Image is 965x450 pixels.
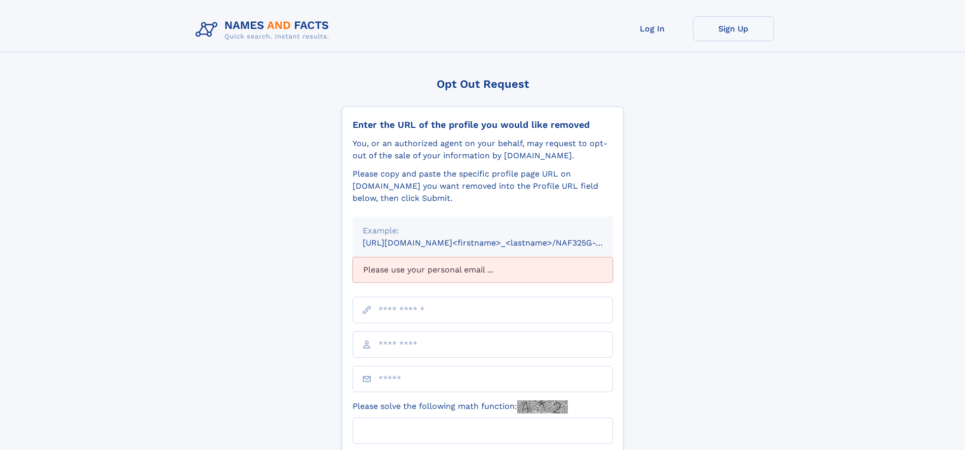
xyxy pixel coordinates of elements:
div: Enter the URL of the profile you would like removed [353,119,613,130]
div: Example: [363,225,603,237]
div: Please use your personal email ... [353,257,613,283]
label: Please solve the following math function: [353,400,568,413]
div: You, or an authorized agent on your behalf, may request to opt-out of the sale of your informatio... [353,137,613,162]
a: Sign Up [693,16,774,41]
div: Please copy and paste the specific profile page URL on [DOMAIN_NAME] you want removed into the Pr... [353,168,613,204]
img: Logo Names and Facts [191,16,337,44]
small: [URL][DOMAIN_NAME]<firstname>_<lastname>/NAF325G-xxxxxxxx [363,238,632,248]
a: Log In [612,16,693,41]
div: Opt Out Request [342,78,624,90]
